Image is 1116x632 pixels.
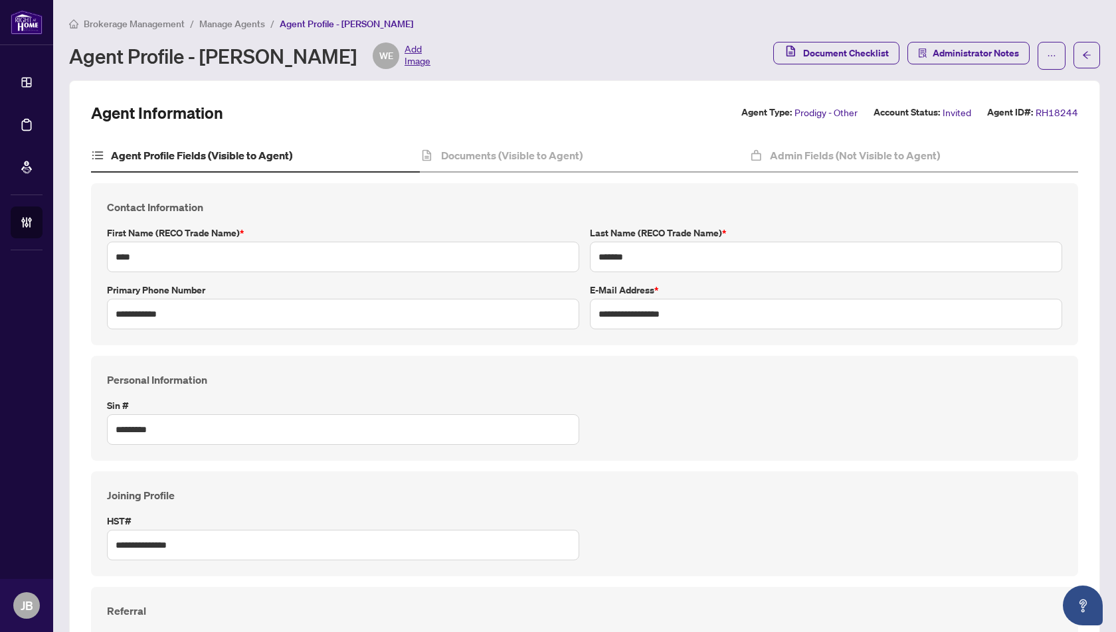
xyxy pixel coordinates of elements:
span: WE [379,48,393,63]
img: logo [11,10,43,35]
span: Manage Agents [199,18,265,30]
button: Open asap [1063,586,1103,625]
label: Last Name (RECO Trade Name) [590,226,1062,240]
label: Agent Type: [741,105,792,120]
label: Primary Phone Number [107,283,579,297]
span: Administrator Notes [933,42,1019,64]
label: Account Status: [874,105,940,120]
li: / [270,16,274,31]
button: Administrator Notes [907,42,1030,64]
span: solution [918,48,927,58]
li: / [190,16,194,31]
span: home [69,19,78,29]
span: Brokerage Management [84,18,185,30]
span: Prodigy - Other [794,105,858,120]
span: JB [21,596,33,615]
h4: Agent Profile Fields (Visible to Agent) [111,147,292,163]
span: arrow-left [1082,50,1091,60]
h4: Referral [107,603,1062,619]
span: RH18244 [1036,105,1078,120]
span: ellipsis [1047,51,1056,60]
h4: Documents (Visible to Agent) [441,147,583,163]
h4: Contact Information [107,199,1062,215]
h4: Joining Profile [107,487,1062,503]
span: Add Image [405,42,430,69]
h2: Agent Information [91,102,223,123]
button: Document Checklist [773,42,899,64]
label: First Name (RECO Trade Name) [107,226,579,240]
span: Invited [943,105,971,120]
label: E-mail Address [590,283,1062,297]
div: Agent Profile - [PERSON_NAME] [69,42,430,69]
span: Agent Profile - [PERSON_NAME] [280,18,413,30]
label: Agent ID#: [987,105,1033,120]
label: Sin # [107,398,579,413]
h4: Admin Fields (Not Visible to Agent) [770,147,940,163]
span: Document Checklist [803,42,889,64]
h4: Personal Information [107,372,1062,388]
label: HST# [107,514,579,528]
